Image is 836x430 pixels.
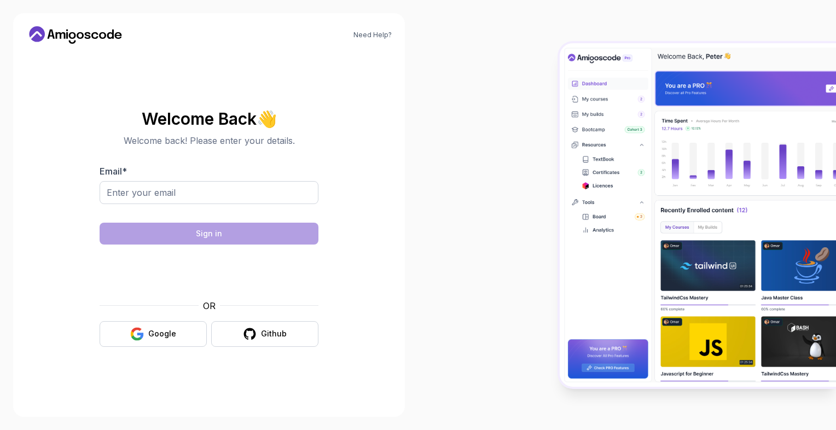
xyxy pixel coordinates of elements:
iframe: Widget containing checkbox for hCaptcha security challenge [126,251,292,293]
a: Home link [26,26,125,44]
input: Enter your email [100,181,318,204]
h2: Welcome Back [100,110,318,127]
button: Github [211,321,318,347]
a: Need Help? [353,31,392,39]
div: Sign in [196,228,222,239]
div: Google [148,328,176,339]
p: Welcome back! Please enter your details. [100,134,318,147]
p: OR [203,299,216,312]
span: 👋 [257,110,277,127]
img: Amigoscode Dashboard [560,43,836,387]
label: Email * [100,166,127,177]
div: Github [261,328,287,339]
button: Sign in [100,223,318,245]
button: Google [100,321,207,347]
